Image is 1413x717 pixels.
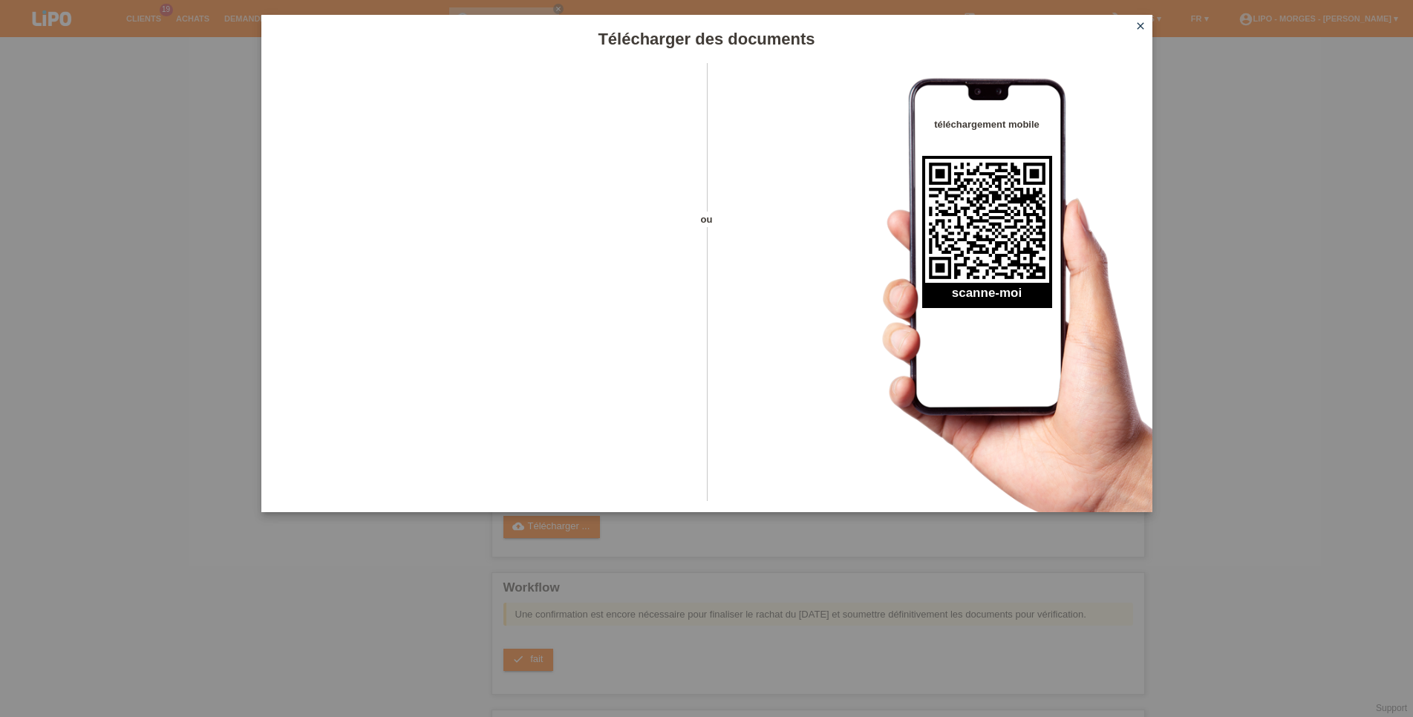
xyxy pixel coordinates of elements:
[922,286,1052,308] h2: scanne-moi
[1131,19,1150,36] a: close
[922,119,1052,130] h4: téléchargement mobile
[284,100,681,471] iframe: Upload
[261,30,1152,48] h1: Télécharger des documents
[1135,20,1146,32] i: close
[681,212,733,227] span: ou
